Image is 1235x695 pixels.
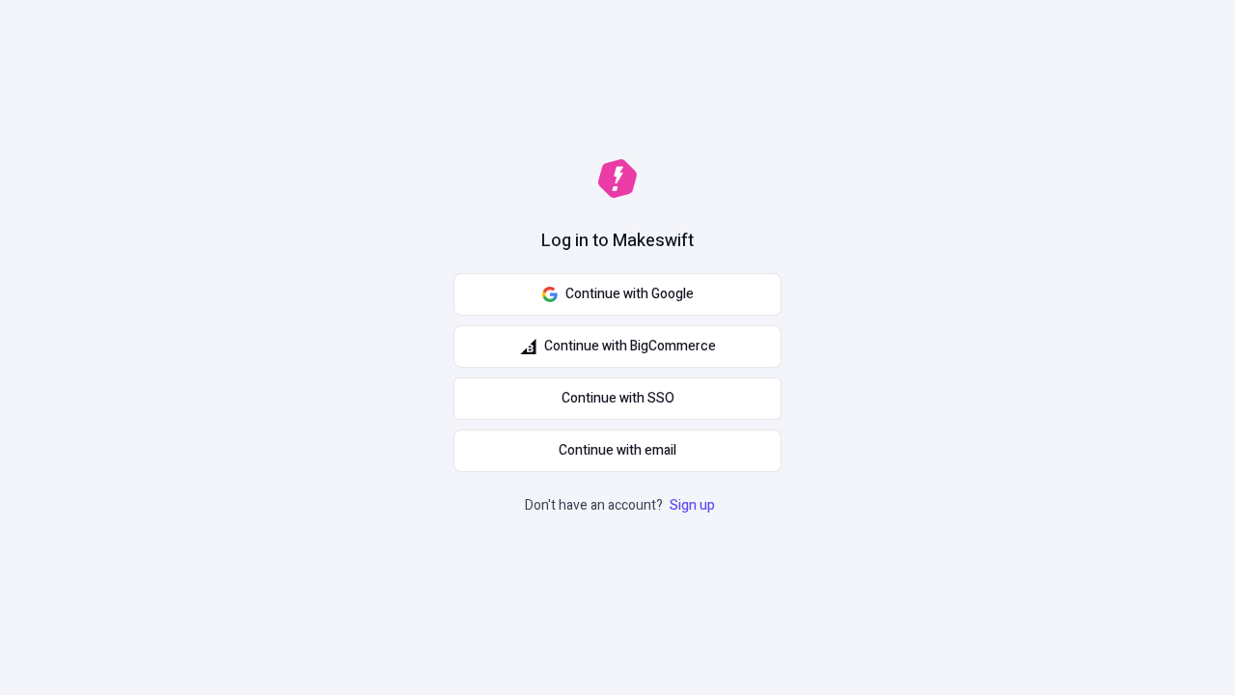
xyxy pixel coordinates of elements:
span: Continue with email [559,440,676,461]
button: Continue with email [453,430,782,472]
button: Continue with Google [453,273,782,316]
span: Continue with Google [565,284,694,305]
p: Don't have an account? [525,495,719,516]
a: Continue with SSO [453,377,782,420]
a: Sign up [666,495,719,515]
h1: Log in to Makeswift [541,229,694,254]
span: Continue with BigCommerce [544,336,716,357]
button: Continue with BigCommerce [453,325,782,368]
